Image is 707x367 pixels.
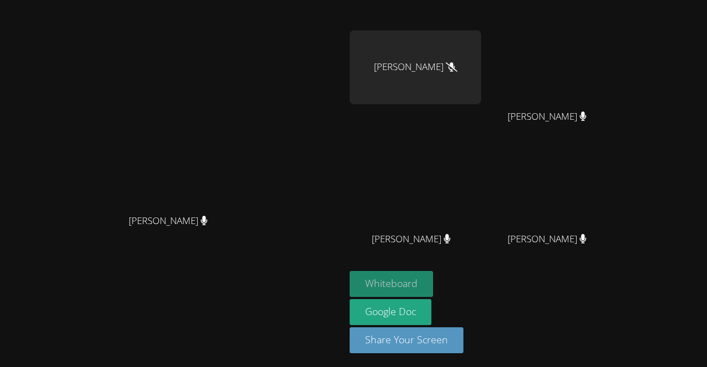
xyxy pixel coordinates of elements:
[350,271,433,297] button: Whiteboard
[508,109,587,125] span: [PERSON_NAME]
[350,30,481,104] div: [PERSON_NAME]
[508,231,587,247] span: [PERSON_NAME]
[372,231,451,247] span: [PERSON_NAME]
[350,299,431,325] a: Google Doc
[350,327,463,353] button: Share Your Screen
[129,213,208,229] span: [PERSON_NAME]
